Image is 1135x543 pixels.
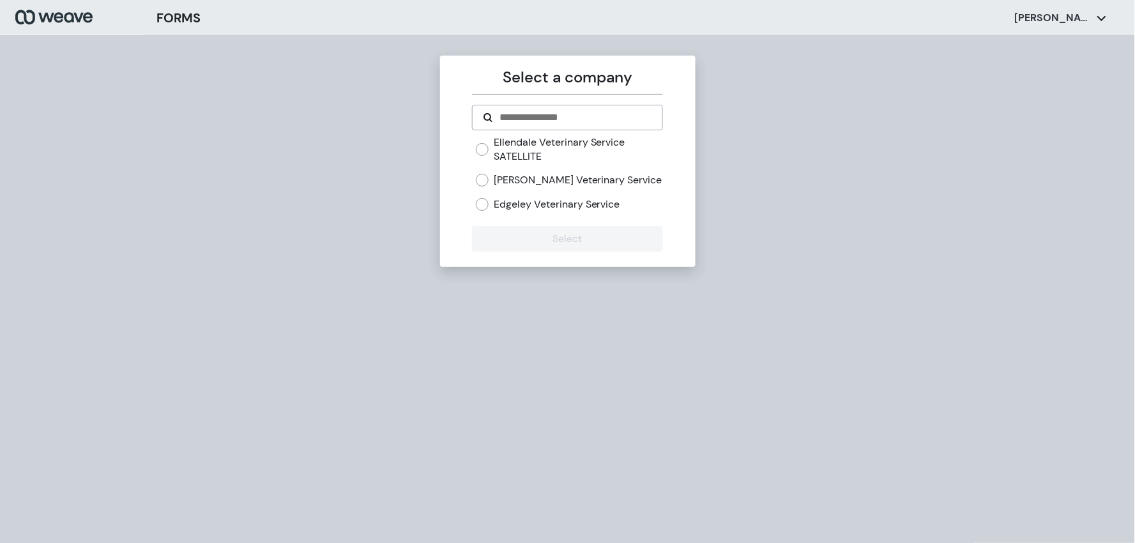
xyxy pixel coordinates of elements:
[1015,11,1092,25] p: [PERSON_NAME]
[498,110,652,125] input: Search
[494,197,620,211] label: Edgeley Veterinary Service
[472,66,663,89] p: Select a company
[494,173,662,187] label: [PERSON_NAME] Veterinary Service
[472,226,663,252] button: Select
[156,8,201,27] h3: FORMS
[494,135,663,163] label: Ellendale Veterinary Service SATELLITE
